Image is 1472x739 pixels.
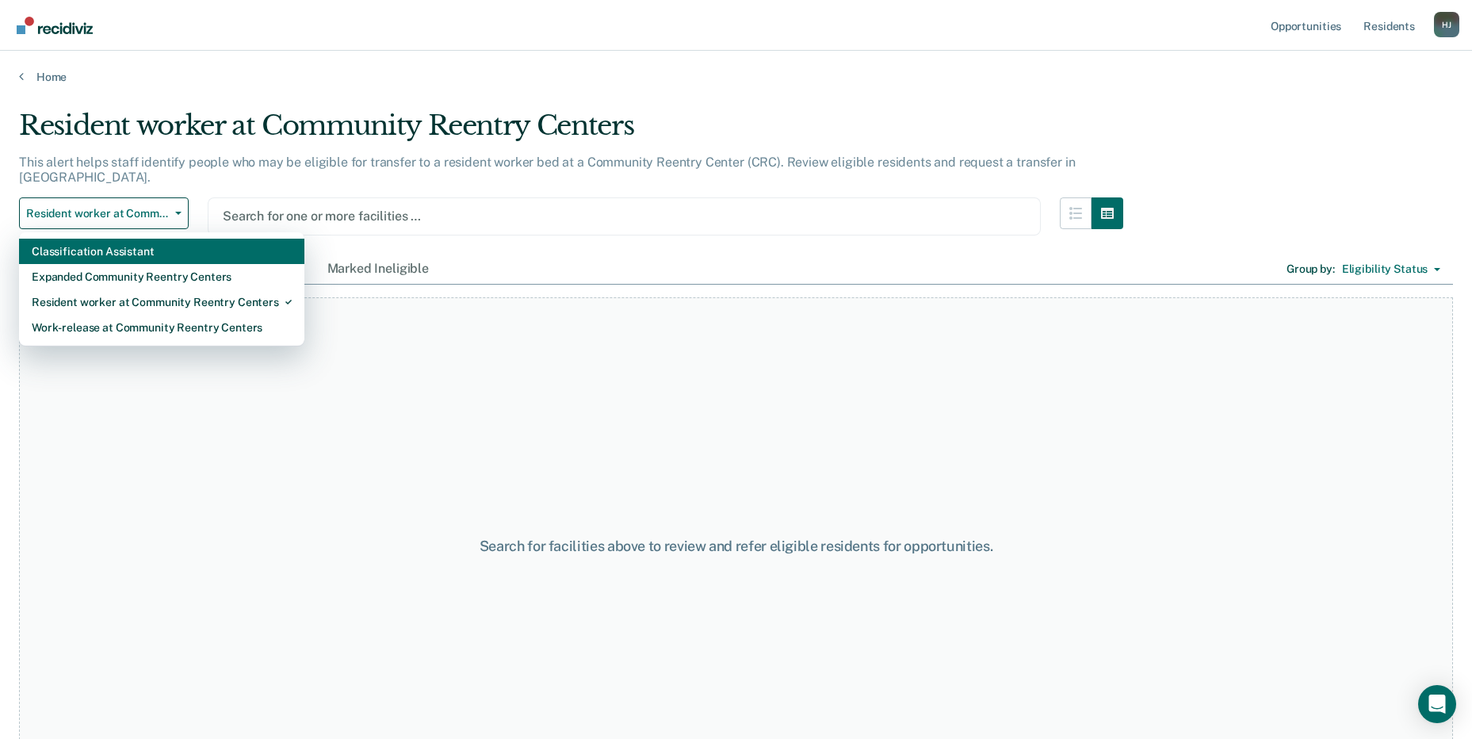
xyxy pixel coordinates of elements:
div: H J [1434,12,1459,37]
div: Group by : [1287,262,1335,276]
div: Work-release at Community Reentry Centers [32,315,292,340]
div: Marked Ineligible [324,255,432,284]
button: Profile dropdown button [1434,12,1459,37]
button: Eligibility Status [1335,257,1447,282]
div: Open Intercom Messenger [1418,685,1456,723]
span: Resident worker at Community Reentry Centers [26,207,169,220]
img: Recidiviz [17,17,93,34]
button: Resident worker at Community Reentry Centers [19,197,189,229]
p: This alert helps staff identify people who may be eligible for transfer to a resident worker bed ... [19,155,1075,185]
div: Resident worker at Community Reentry Centers [19,109,1123,155]
div: Search for facilities above to review and refer eligible residents for opportunities. [378,538,1095,555]
a: Home [19,70,1453,84]
div: Eligibility Status [1342,262,1428,276]
div: Classification Assistant [32,239,292,264]
div: Expanded Community Reentry Centers [32,264,292,289]
div: Resident worker at Community Reentry Centers [32,289,292,315]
